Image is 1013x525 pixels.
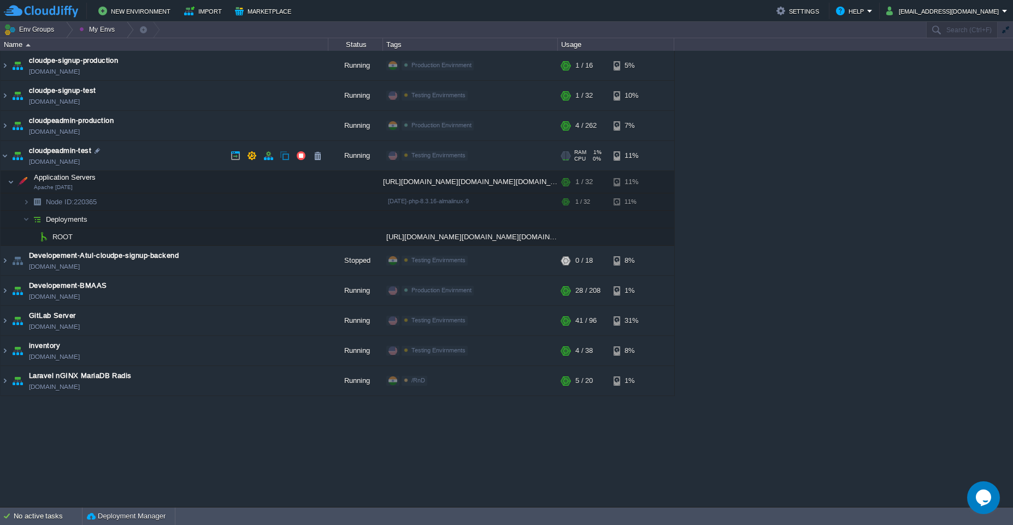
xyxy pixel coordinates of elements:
a: cloudpe-signup-production [29,55,118,66]
button: Help [836,4,867,17]
img: AMDAwAAAACH5BAEAAAAALAAAAAABAAEAAAICRAEAOw== [1,141,9,170]
a: ROOT [51,232,74,241]
span: Testing Envirnments [411,92,466,98]
a: Application ServersApache [DATE] [33,173,97,181]
button: Env Groups [4,22,58,37]
div: 8% [614,336,649,365]
div: Running [328,141,383,170]
a: Developement-Atul-cloudpe-signup-backend [29,250,179,261]
div: 7% [614,111,649,140]
a: cloudpe-signup-test [29,85,96,96]
div: 31% [614,306,649,335]
div: Running [328,276,383,305]
span: CPU [574,156,586,162]
button: New Environment [98,4,174,17]
a: inventory [29,340,60,351]
span: Production Envirnment [411,287,472,293]
img: AMDAwAAAACH5BAEAAAAALAAAAAABAAEAAAICRAEAOw== [1,366,9,396]
div: Running [328,51,383,80]
span: Application Servers [33,173,97,182]
div: 5% [614,51,649,80]
div: 4 / 38 [575,336,593,365]
a: Developement-BMAAS [29,280,107,291]
span: Testing Envirnments [411,152,466,158]
span: [DATE]-php-8.3.16-almalinux-9 [388,198,469,204]
a: cloudpeadmin-test [29,145,91,156]
span: RAM [574,149,586,156]
img: AMDAwAAAACH5BAEAAAAALAAAAAABAAEAAAICRAEAOw== [1,51,9,80]
a: Laravel nGINX MariaDB Radis [29,370,132,381]
img: AMDAwAAAACH5BAEAAAAALAAAAAABAAEAAAICRAEAOw== [30,211,45,228]
img: AMDAwAAAACH5BAEAAAAALAAAAAABAAEAAAICRAEAOw== [30,193,45,210]
span: cloudpeadmin-production [29,115,114,126]
div: Usage [558,38,674,51]
a: [DOMAIN_NAME] [29,351,80,362]
img: AMDAwAAAACH5BAEAAAAALAAAAAABAAEAAAICRAEAOw== [10,336,25,365]
img: AMDAwAAAACH5BAEAAAAALAAAAAABAAEAAAICRAEAOw== [1,336,9,365]
div: 28 / 208 [575,276,600,305]
div: 10% [614,81,649,110]
a: GitLab Server [29,310,76,321]
div: Running [328,336,383,365]
div: 1% [614,276,649,305]
span: /RnD [411,377,425,384]
button: [EMAIL_ADDRESS][DOMAIN_NAME] [886,4,1002,17]
div: 11% [614,141,649,170]
div: 1 / 32 [575,193,590,210]
button: My Envs [79,22,118,37]
a: [DOMAIN_NAME] [29,66,80,77]
div: Running [328,366,383,396]
span: 0% [590,156,601,162]
img: AMDAwAAAACH5BAEAAAAALAAAAAABAAEAAAICRAEAOw== [10,366,25,396]
span: 220365 [45,197,98,207]
a: Node ID:220365 [45,197,98,207]
div: Status [329,38,382,51]
img: AMDAwAAAACH5BAEAAAAALAAAAAABAAEAAAICRAEAOw== [36,228,51,245]
img: AMDAwAAAACH5BAEAAAAALAAAAAABAAEAAAICRAEAOw== [10,306,25,335]
a: [DOMAIN_NAME] [29,96,80,107]
img: AMDAwAAAACH5BAEAAAAALAAAAAABAAEAAAICRAEAOw== [23,193,30,210]
img: AMDAwAAAACH5BAEAAAAALAAAAAABAAEAAAICRAEAOw== [1,246,9,275]
div: 11% [614,171,649,193]
img: AMDAwAAAACH5BAEAAAAALAAAAAABAAEAAAICRAEAOw== [10,246,25,275]
div: Running [328,306,383,335]
a: Deployments [45,215,89,224]
div: 5 / 20 [575,366,593,396]
img: AMDAwAAAACH5BAEAAAAALAAAAAABAAEAAAICRAEAOw== [10,111,25,140]
div: No active tasks [14,508,82,525]
img: AMDAwAAAACH5BAEAAAAALAAAAAABAAEAAAICRAEAOw== [23,211,30,228]
a: [DOMAIN_NAME] [29,156,80,167]
button: Marketplace [235,4,295,17]
div: [URL][DOMAIN_NAME][DOMAIN_NAME][DOMAIN_NAME] [383,171,558,193]
img: AMDAwAAAACH5BAEAAAAALAAAAAABAAEAAAICRAEAOw== [10,51,25,80]
span: 1% [591,149,602,156]
div: 8% [614,246,649,275]
a: [DOMAIN_NAME] [29,291,80,302]
span: Testing Envirnments [411,317,466,323]
img: AMDAwAAAACH5BAEAAAAALAAAAAABAAEAAAICRAEAOw== [26,44,31,46]
span: Node ID: [46,198,74,206]
div: 1 / 16 [575,51,593,80]
div: 1 / 32 [575,171,593,193]
img: AMDAwAAAACH5BAEAAAAALAAAAAABAAEAAAICRAEAOw== [10,81,25,110]
img: AMDAwAAAACH5BAEAAAAALAAAAAABAAEAAAICRAEAOw== [1,276,9,305]
img: AMDAwAAAACH5BAEAAAAALAAAAAABAAEAAAICRAEAOw== [30,228,36,245]
span: Production Envirnment [411,62,472,68]
div: Name [1,38,328,51]
div: Stopped [328,246,383,275]
span: Testing Envirnments [411,347,466,353]
a: [DOMAIN_NAME] [29,321,80,332]
div: 11% [614,193,649,210]
img: CloudJiffy [4,4,78,18]
span: Testing Envirnments [411,257,466,263]
a: [DOMAIN_NAME] [29,381,80,392]
iframe: chat widget [967,481,1002,514]
button: Import [184,4,225,17]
